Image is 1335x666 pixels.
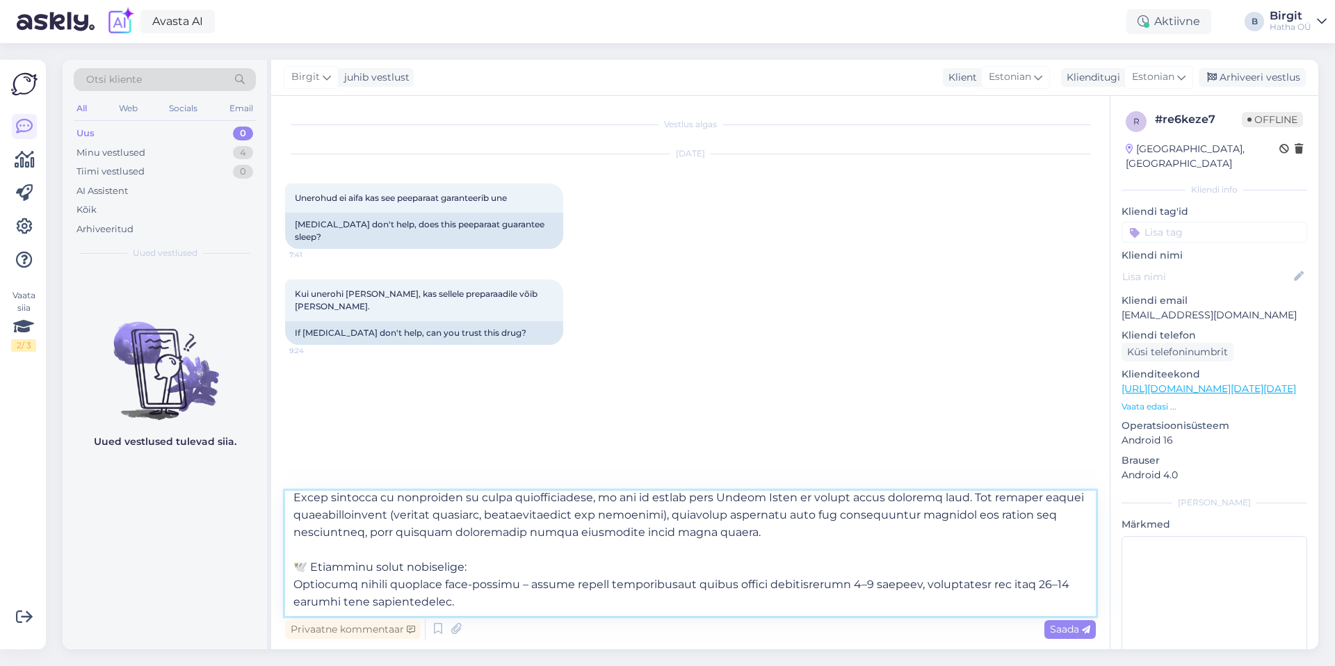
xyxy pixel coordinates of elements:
p: Kliendi nimi [1122,248,1307,263]
div: Klienditugi [1061,70,1120,85]
div: [GEOGRAPHIC_DATA], [GEOGRAPHIC_DATA] [1126,142,1279,171]
p: Brauser [1122,453,1307,468]
p: Android 16 [1122,433,1307,448]
p: Vaata edasi ... [1122,400,1307,413]
div: Socials [166,99,200,117]
span: Uued vestlused [133,247,197,259]
span: Kui unerohi [PERSON_NAME], kas sellele preparaadile võib [PERSON_NAME]. [295,289,540,311]
span: 7:41 [289,250,341,260]
img: explore-ai [106,7,135,36]
p: Kliendi email [1122,293,1307,308]
input: Lisa nimi [1122,269,1291,284]
span: Birgit [291,70,320,85]
span: 9:24 [289,346,341,356]
img: Askly Logo [11,71,38,97]
div: Hatha OÜ [1270,22,1311,33]
p: Kliendi telefon [1122,328,1307,343]
span: r [1133,116,1140,127]
p: Android 4.0 [1122,468,1307,482]
div: 0 [233,127,253,140]
div: Kliendi info [1122,184,1307,196]
div: Kõik [76,203,97,217]
a: BirgitHatha OÜ [1270,10,1327,33]
p: Operatsioonisüsteem [1122,419,1307,433]
div: Minu vestlused [76,146,145,160]
span: Offline [1242,112,1303,127]
div: Arhiveeri vestlus [1199,68,1306,87]
div: # re6keze7 [1155,111,1242,128]
div: 2 / 3 [11,339,36,352]
div: [DATE] [285,147,1096,160]
a: [URL][DOMAIN_NAME][DATE][DATE] [1122,382,1296,395]
div: Küsi telefoninumbrit [1122,343,1233,362]
span: Estonian [989,70,1031,85]
div: Arhiveeritud [76,222,133,236]
div: Birgit [1270,10,1311,22]
div: Uus [76,127,95,140]
div: AI Assistent [76,184,128,198]
p: Kliendi tag'id [1122,204,1307,219]
div: juhib vestlust [339,70,410,85]
div: Aktiivne [1126,9,1211,34]
span: Saada [1050,623,1090,635]
div: [MEDICAL_DATA] don't help, does this peeparaat guarantee sleep? [285,213,563,249]
p: [EMAIL_ADDRESS][DOMAIN_NAME] [1122,308,1307,323]
div: Email [227,99,256,117]
div: 0 [233,165,253,179]
div: If [MEDICAL_DATA] don't help, can you trust this drug? [285,321,563,345]
p: Uued vestlused tulevad siia. [94,434,236,449]
p: Märkmed [1122,517,1307,532]
div: 4 [233,146,253,160]
span: Unerohud ei aifa kas see peeparaat garanteerib une [295,193,507,203]
a: Avasta AI [140,10,215,33]
div: Privaatne kommentaar [285,620,421,639]
span: Estonian [1132,70,1174,85]
textarea: Lore! Ipsum, do sitam consectetu ad elitsed doe tempo. Inc utlabore et dolo, ma ali enimad mini v... [285,491,1096,616]
p: Klienditeekond [1122,367,1307,382]
div: All [74,99,90,117]
div: Web [116,99,140,117]
img: No chats [63,297,267,422]
span: Otsi kliente [86,72,142,87]
div: Tiimi vestlused [76,165,145,179]
div: Vestlus algas [285,118,1096,131]
div: [PERSON_NAME] [1122,496,1307,509]
div: B [1245,12,1264,31]
input: Lisa tag [1122,222,1307,243]
div: Klient [943,70,977,85]
div: Vaata siia [11,289,36,352]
